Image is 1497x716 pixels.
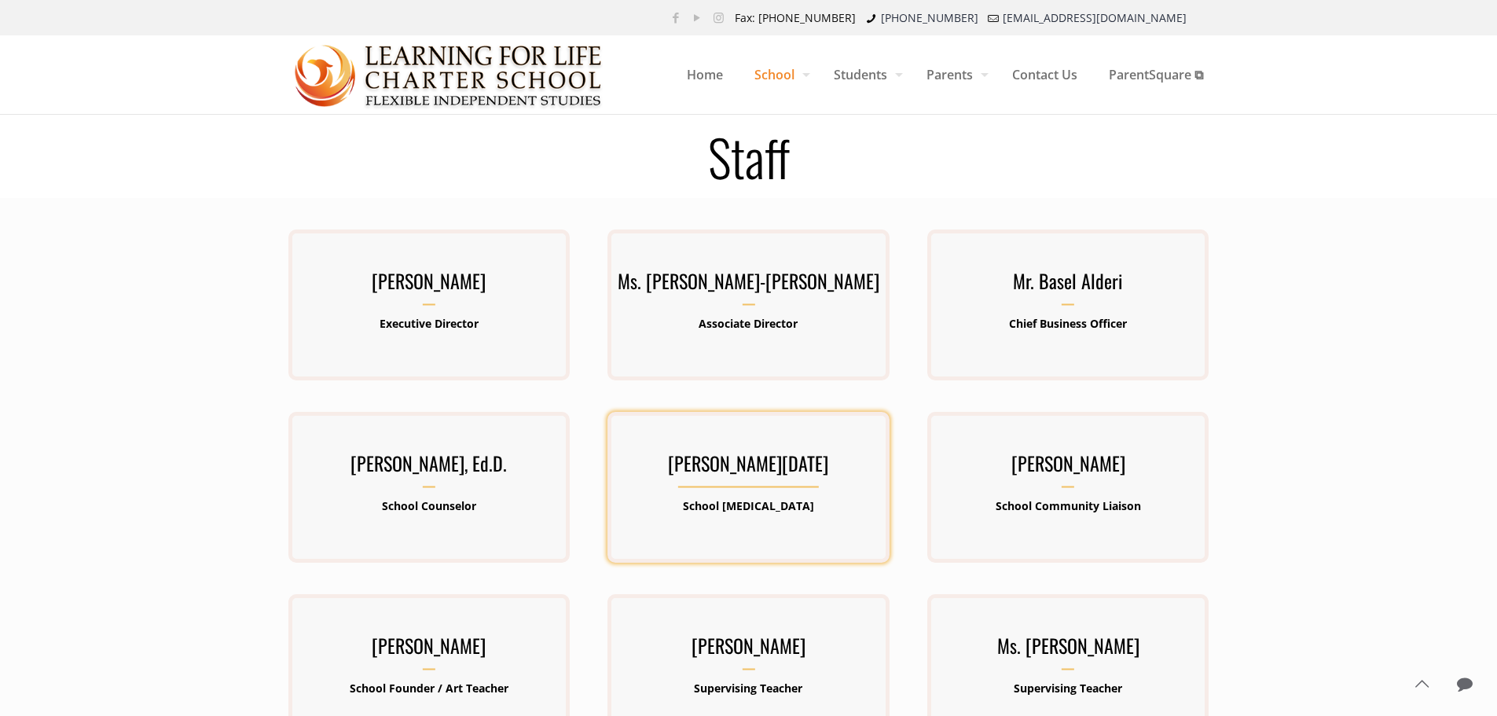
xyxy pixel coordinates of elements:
[739,35,818,114] a: School
[986,10,1002,25] i: mail
[710,9,727,25] a: Instagram icon
[1093,51,1219,98] span: ParentSquare ⧉
[288,630,570,670] h3: [PERSON_NAME]
[996,51,1093,98] span: Contact Us
[683,498,814,513] b: School [MEDICAL_DATA]
[1405,667,1438,700] a: Back to top icon
[350,681,508,696] b: School Founder / Art Teacher
[927,265,1209,306] h3: Mr. Basel Alderi
[911,51,996,98] span: Parents
[607,630,889,670] h3: [PERSON_NAME]
[295,36,604,115] img: Staff
[288,447,570,488] h3: [PERSON_NAME], Ed.D.
[671,51,739,98] span: Home
[996,35,1093,114] a: Contact Us
[818,35,911,114] a: Students
[881,10,978,25] a: [PHONE_NUMBER]
[694,681,802,696] b: Supervising Teacher
[739,51,818,98] span: School
[1009,316,1127,331] b: Chief Business Officer
[382,498,476,513] b: School Counselor
[927,447,1209,488] h3: [PERSON_NAME]
[671,35,739,114] a: Home
[911,35,996,114] a: Parents
[1093,35,1219,114] a: ParentSquare ⧉
[380,316,479,331] b: Executive Director
[927,630,1209,670] h3: Ms. [PERSON_NAME]
[818,51,911,98] span: Students
[1014,681,1122,696] b: Supervising Teacher
[607,265,889,306] h3: Ms. [PERSON_NAME]-[PERSON_NAME]
[864,10,879,25] i: phone
[607,447,889,488] h3: [PERSON_NAME][DATE]
[996,498,1141,513] b: School Community Liaison
[689,9,706,25] a: YouTube icon
[668,9,684,25] a: Facebook icon
[699,316,798,331] b: Associate Director
[295,35,604,114] a: Learning for Life Charter School
[1003,10,1187,25] a: [EMAIL_ADDRESS][DOMAIN_NAME]
[288,265,570,306] h3: [PERSON_NAME]
[270,131,1228,182] h1: Staff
